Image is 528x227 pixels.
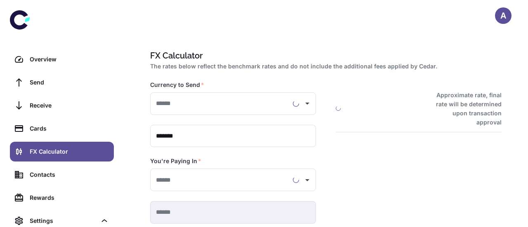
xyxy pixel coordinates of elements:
[150,49,498,62] h1: FX Calculator
[150,157,201,165] label: You're Paying In
[30,101,109,110] div: Receive
[30,170,109,179] div: Contacts
[150,81,204,89] label: Currency to Send
[30,216,97,225] div: Settings
[10,49,114,69] a: Overview
[302,174,313,186] button: Open
[10,96,114,115] a: Receive
[10,73,114,92] a: Send
[30,124,109,133] div: Cards
[302,98,313,109] button: Open
[10,119,114,138] a: Cards
[10,165,114,185] a: Contacts
[30,147,109,156] div: FX Calculator
[495,7,511,24] button: A
[427,91,502,127] h6: Approximate rate, final rate will be determined upon transaction approval
[30,193,109,202] div: Rewards
[30,78,109,87] div: Send
[10,142,114,161] a: FX Calculator
[10,188,114,208] a: Rewards
[30,55,109,64] div: Overview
